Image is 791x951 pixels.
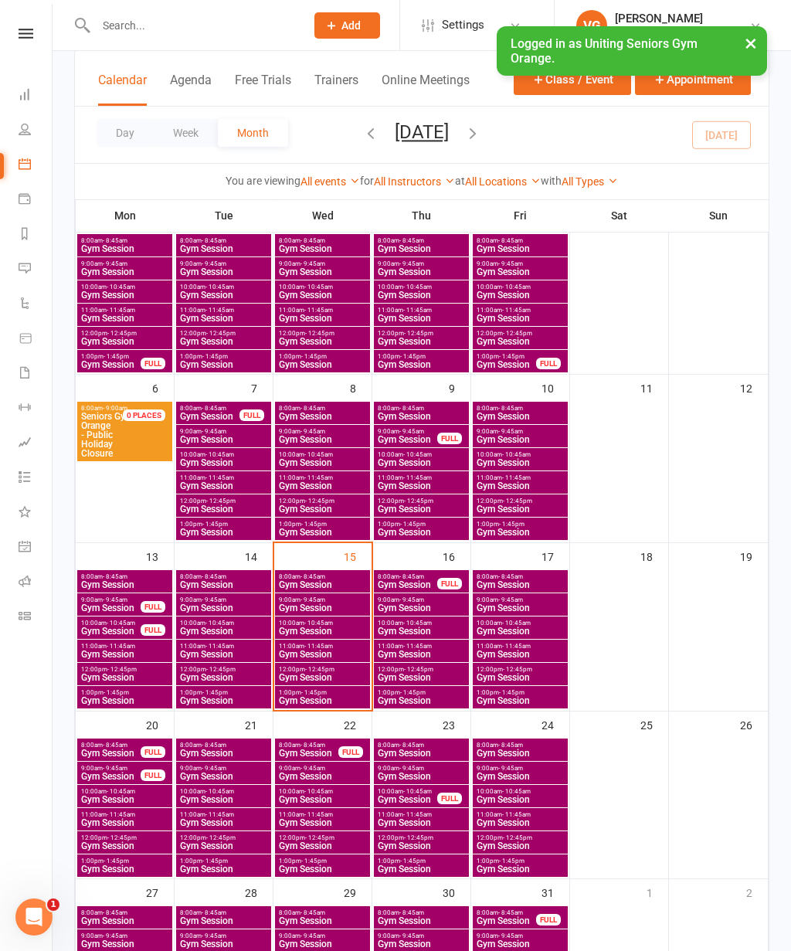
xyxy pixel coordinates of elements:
a: Reports [19,218,53,253]
span: - 9:45am [399,260,424,267]
div: 10 [541,375,569,400]
a: All Locations [465,175,541,188]
span: - 11:45am [502,643,531,650]
span: Gym Session [80,360,141,369]
span: - 10:45am [205,620,234,627]
span: - 8:45am [399,405,424,412]
span: 10:00am [80,284,169,290]
div: 18 [640,543,668,569]
span: 10:00am [476,451,565,458]
span: Gym Session [80,627,141,636]
span: Gym Session [377,267,466,277]
span: Gym Session [377,528,466,537]
span: - 11:45am [403,307,432,314]
span: - 11:45am [304,643,333,650]
span: Gym Session [377,481,466,491]
span: Gym Session [278,290,367,300]
span: - 12:45pm [206,666,236,673]
span: - 8:45am [498,405,523,412]
span: - 10:45am [304,451,333,458]
button: Trainers [314,73,358,106]
th: Wed [273,199,372,232]
span: Gym Session [179,580,268,589]
span: 8:00am [80,405,141,412]
span: 8:00am [80,237,169,244]
span: - 9:45am [300,596,325,603]
span: 1:00pm [377,353,466,360]
a: All events [300,175,360,188]
input: Search... [91,15,294,36]
span: - 1:45pm [499,521,525,528]
span: 12:00pm [179,498,268,504]
div: VG [576,10,607,41]
span: Gym Session [179,504,268,514]
a: All Types [562,175,618,188]
span: Gym Session [278,314,367,323]
div: 7 [251,375,273,400]
span: - 11:45am [403,474,432,481]
span: 10:00am [80,620,141,627]
span: - 12:45pm [305,666,334,673]
span: - 9:45am [498,428,523,435]
span: Gym Session [377,290,466,300]
span: Gym Session [377,627,466,636]
span: 9:00am [179,596,268,603]
span: - 12:45pm [404,498,433,504]
span: - 9:45am [202,260,226,267]
button: Online Meetings [382,73,470,106]
span: Gym Session [476,337,565,346]
span: 11:00am [377,474,466,481]
div: 19 [740,543,768,569]
a: What's New [19,496,53,531]
span: 1 [47,898,59,911]
span: 8:00am [377,573,438,580]
span: 1:00pm [377,521,466,528]
div: 14 [245,543,273,569]
span: Gym Session [476,435,565,444]
span: - 10:45am [502,620,531,627]
a: Class kiosk mode [19,600,53,635]
span: - 12:45pm [206,330,236,337]
div: 13 [146,543,174,569]
span: Gym Session [179,481,268,491]
span: - 1:45pm [499,353,525,360]
span: - 1:45pm [202,353,228,360]
span: - 9:45am [103,596,127,603]
button: Day [97,119,154,147]
a: Roll call kiosk mode [19,566,53,600]
span: 9:00am [377,428,438,435]
th: Thu [372,199,471,232]
span: Gym Session [80,267,169,277]
span: - 10:45am [107,620,135,627]
span: 10:00am [179,620,268,627]
div: FULL [239,409,264,421]
div: 9 [449,375,470,400]
span: 11:00am [278,474,367,481]
span: 10:00am [278,451,367,458]
span: - 1:45pm [400,521,426,528]
span: Settings [442,8,484,42]
span: Gym Session [179,458,268,467]
span: 9:00am [377,596,466,603]
span: 9:00am [80,596,141,603]
span: 9:00am [80,260,169,267]
span: - 10:45am [403,620,432,627]
span: Gym Session [179,528,268,537]
span: Gym Session [80,314,169,323]
span: Gym Session [377,314,466,323]
span: Seniors Gym Orange [81,411,133,431]
span: - 10:45am [107,284,135,290]
div: 16 [443,543,470,569]
button: × [737,26,765,59]
span: 9:00am [278,596,367,603]
span: 8:00am [377,237,466,244]
div: FULL [437,578,462,589]
span: 9:00am [179,428,268,435]
button: Add [314,12,380,39]
span: 12:00pm [278,330,367,337]
span: Gym Session [377,580,438,589]
span: Gym Session [179,290,268,300]
button: Month [218,119,288,147]
span: Add [341,19,361,32]
span: Gym Session [377,504,466,514]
